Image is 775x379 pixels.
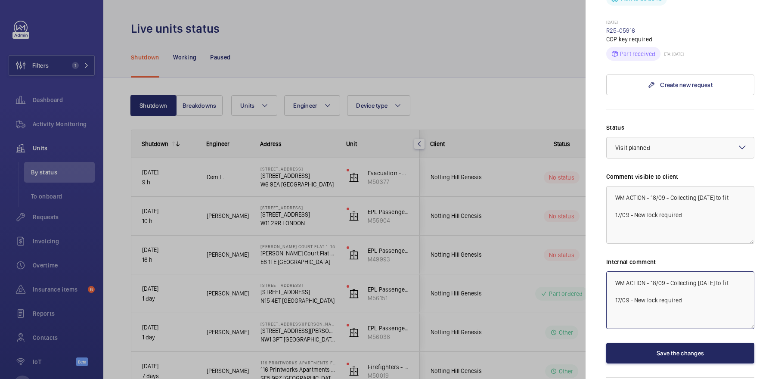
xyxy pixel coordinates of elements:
[606,19,754,26] p: [DATE]
[606,258,754,266] label: Internal comment
[660,51,684,56] p: ETA: [DATE]
[606,75,754,95] a: Create new request
[606,123,754,132] label: Status
[606,27,635,34] a: R25-05916
[606,35,754,43] p: COP key required
[615,144,650,151] span: Visit planned
[606,343,754,363] button: Save the changes
[606,172,754,181] label: Comment visible to client
[620,50,655,58] p: Part received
